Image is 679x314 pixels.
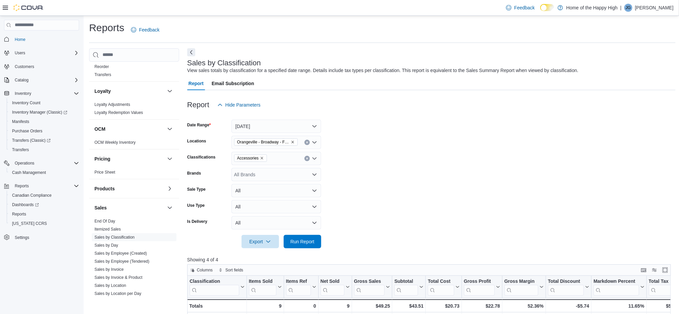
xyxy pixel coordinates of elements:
span: Accessories [234,154,267,162]
a: Canadian Compliance [9,191,54,199]
div: -$5.74 [548,302,589,310]
div: Net Sold [320,278,344,285]
h3: Loyalty [94,88,111,95]
a: Sales by Employee (Created) [94,251,147,256]
a: Sales by Location [94,283,126,288]
span: Canadian Compliance [12,193,52,198]
span: Home [15,37,25,42]
div: View sales totals by classification for a specified date range. Details include tax types per cla... [187,67,579,74]
a: [US_STATE] CCRS [9,219,50,228]
button: Gross Margin [504,278,544,295]
a: Inventory Count [9,99,43,107]
span: Inventory Manager (Classic) [12,110,67,115]
label: Use Type [187,203,205,208]
span: Loyalty Adjustments [94,102,130,107]
button: Hide Parameters [215,98,263,112]
a: Purchase Orders [9,127,45,135]
div: Markdown Percent [594,278,639,285]
span: Washington CCRS [9,219,79,228]
a: Price Sheet [94,170,115,175]
a: Inventory Manager (Classic) [7,108,82,117]
span: Transfers [12,147,29,152]
div: Subtotal [394,278,418,295]
a: OCM Weekly Inventory [94,140,136,145]
span: Orangeville - Broadway - Fire & Flower [234,138,298,146]
div: OCM [89,138,179,149]
span: Catalog [15,77,28,83]
span: Home [12,35,79,44]
button: Inventory [1,89,82,98]
span: Cash Management [9,169,79,177]
div: Total Cost [428,278,454,285]
button: Gross Sales [354,278,390,295]
button: Clear input [304,140,310,145]
span: Price Sheet [94,170,115,175]
span: Settings [12,233,79,241]
button: Keyboard shortcuts [640,266,648,274]
span: Inventory [15,91,31,96]
span: [US_STATE] CCRS [12,221,47,226]
a: Sales by Classification [94,235,135,240]
div: Items Sold [249,278,276,295]
a: Sales by Day [94,243,118,248]
a: Settings [12,234,32,242]
div: Net Sold [320,278,344,295]
label: Is Delivery [187,219,207,224]
span: Sales by Day [94,243,118,248]
a: Itemized Sales [94,227,121,232]
button: Remove Orangeville - Broadway - Fire & Flower from selection in this group [291,140,295,144]
span: Columns [197,267,213,273]
a: Cash Management [9,169,49,177]
a: Feedback [128,23,162,37]
div: Loyalty [89,101,179,119]
button: All [231,200,321,213]
a: Home [12,36,28,44]
div: Gross Profit [464,278,495,285]
span: Transfers [94,72,111,77]
button: [DATE] [231,120,321,133]
span: Customers [15,64,34,69]
div: 0 [286,302,316,310]
button: Gross Profit [464,278,500,295]
a: Customers [12,63,37,71]
button: Net Sold [320,278,349,295]
button: Markdown Percent [594,278,644,295]
h1: Reports [89,21,124,35]
button: Transfers [7,145,82,154]
a: Reports [9,210,29,218]
label: Date Range [187,122,211,128]
button: Export [242,235,279,248]
a: Feedback [503,1,537,14]
button: Products [166,185,174,193]
div: Items Sold [249,278,276,285]
div: Total Discount [548,278,584,285]
span: Orangeville - Broadway - Fire & Flower [237,139,289,145]
button: [US_STATE] CCRS [7,219,82,228]
a: Reorder [94,64,109,69]
span: Cash Management [12,170,46,175]
span: Transfers [9,146,79,154]
span: Loyalty Redemption Values [94,110,143,115]
div: Gross Sales [354,278,385,285]
p: Home of the Happy High [566,4,618,12]
span: Reports [15,183,29,189]
div: Pricing [89,168,179,179]
button: Home [1,35,82,44]
button: Customers [1,62,82,71]
span: Feedback [514,4,535,11]
span: Run Report [290,238,315,245]
button: Reports [7,209,82,219]
button: All [231,216,321,230]
button: Sort fields [216,266,246,274]
span: Users [15,50,25,56]
a: Sales by Invoice & Product [94,275,142,280]
button: Catalog [12,76,31,84]
button: Manifests [7,117,82,126]
div: Markdown Percent [594,278,639,295]
span: Inventory Count [9,99,79,107]
span: Reports [9,210,79,218]
button: Loyalty [94,88,164,95]
span: Sales by Employee (Tendered) [94,259,149,264]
